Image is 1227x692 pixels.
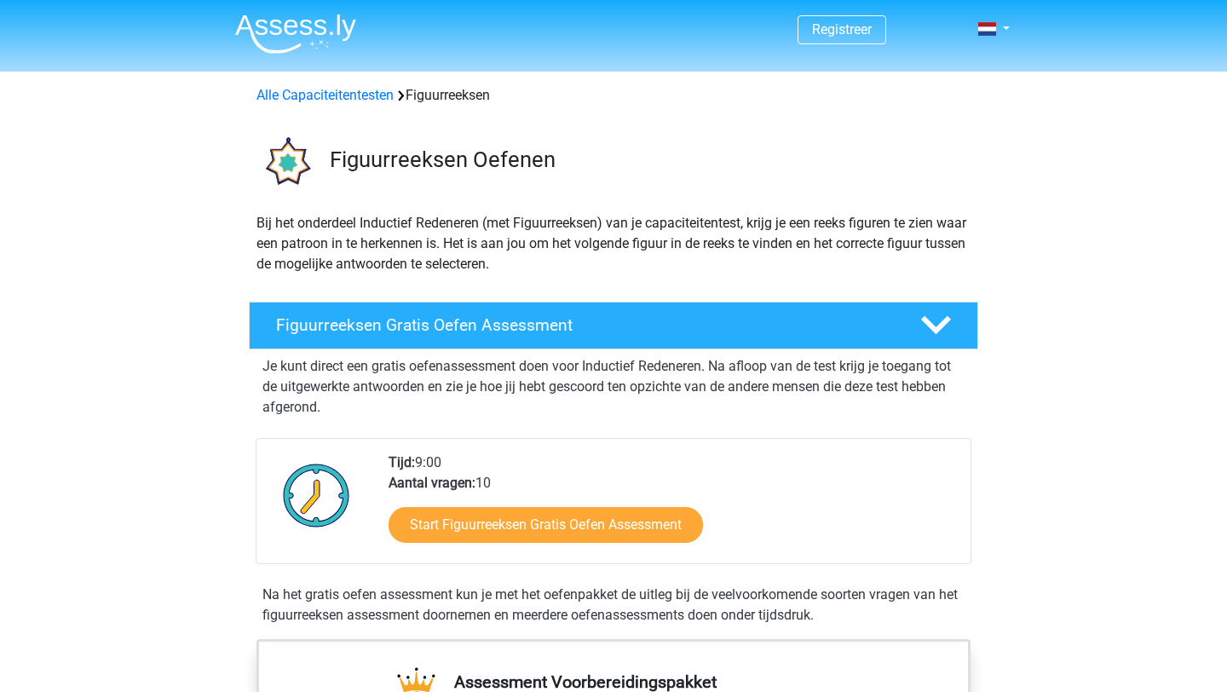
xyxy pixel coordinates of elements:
img: Assessly [235,14,356,54]
h3: Figuurreeksen Oefenen [330,147,965,173]
a: Registreer [812,21,872,37]
img: figuurreeksen [250,126,322,199]
a: Start Figuurreeksen Gratis Oefen Assessment [389,507,703,543]
h4: Figuurreeksen Gratis Oefen Assessment [276,315,893,335]
b: Aantal vragen: [389,475,475,491]
a: Alle Capaciteitentesten [256,87,394,103]
div: Na het gratis oefen assessment kun je met het oefenpakket de uitleg bij de veelvoorkomende soorte... [256,585,971,626]
p: Bij het onderdeel Inductief Redeneren (met Figuurreeksen) van je capaciteitentest, krijg je een r... [256,213,971,274]
img: Klok [274,453,360,538]
div: Figuurreeksen [250,85,977,106]
p: Je kunt direct een gratis oefenassessment doen voor Inductief Redeneren. Na afloop van de test kr... [262,356,965,418]
div: 9:00 10 [376,453,970,563]
a: Figuurreeksen Gratis Oefen Assessment [242,302,985,349]
b: Tijd: [389,454,415,470]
